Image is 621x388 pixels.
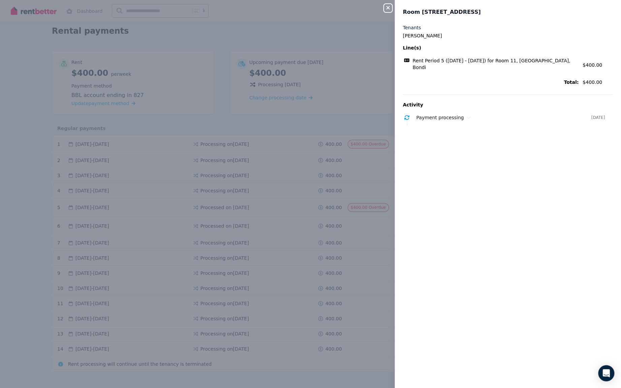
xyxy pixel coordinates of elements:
[403,32,613,39] legend: [PERSON_NAME]
[583,62,602,68] span: $400.00
[416,115,464,120] span: Payment processing
[598,365,614,381] div: Open Intercom Messenger
[403,101,613,108] p: Activity
[403,8,481,16] span: Room [STREET_ADDRESS]
[413,57,579,71] span: Rent Period 5 ([DATE] - [DATE]) for Room 11, [GEOGRAPHIC_DATA], Bondi
[403,24,421,31] label: Tenants
[583,79,613,86] span: $400.00
[403,79,579,86] span: Total:
[591,115,605,120] time: [DATE]
[403,44,579,51] span: Line(s)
